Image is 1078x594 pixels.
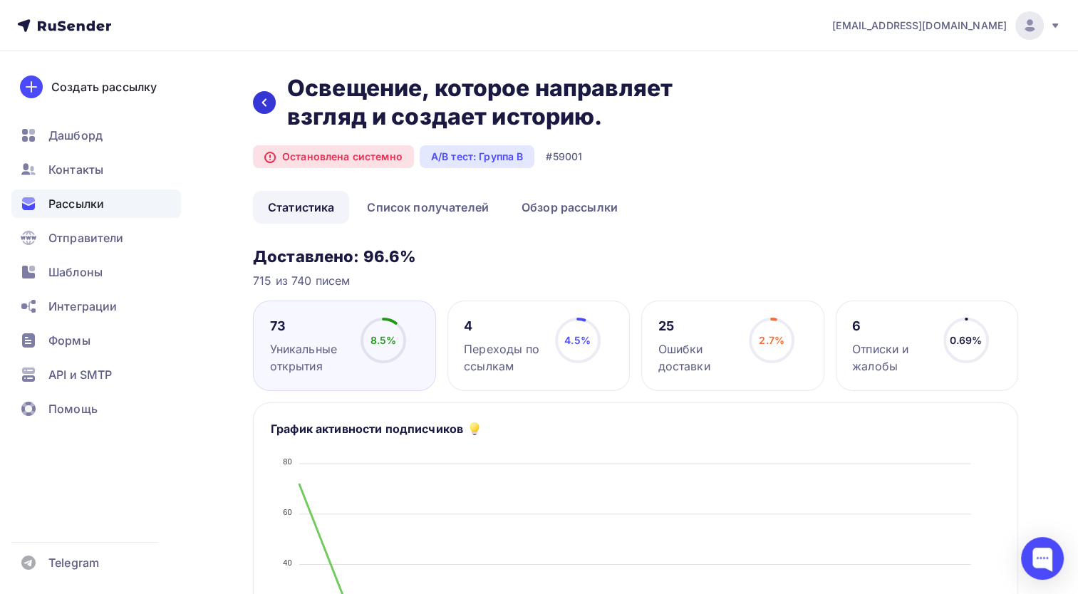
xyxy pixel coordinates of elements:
span: Рассылки [48,195,104,212]
h3: Доставлено: 96.6% [253,246,1018,266]
div: 73 [270,318,348,335]
div: 25 [658,318,737,335]
span: [EMAIL_ADDRESS][DOMAIN_NAME] [832,19,1007,33]
a: Формы [11,326,181,355]
a: Обзор рассылки [507,191,633,224]
div: Остановлена системно [253,145,414,168]
tspan: 60 [283,508,292,516]
h2: Освещение, которое направляет взгляд и создает историю. [287,74,717,131]
span: 2.7% [759,334,784,346]
a: Статистика [253,191,349,224]
div: Создать рассылку [51,78,157,95]
a: Контакты [11,155,181,184]
div: Переходы по ссылкам [464,340,542,375]
span: Контакты [48,161,103,178]
h5: График активности подписчиков [271,420,463,437]
tspan: 80 [283,458,292,467]
div: Отписки и жалобы [852,340,931,375]
span: Отправители [48,229,124,246]
div: #59001 [546,150,582,164]
span: 0.69% [950,334,983,346]
span: Интеграции [48,298,117,315]
a: Рассылки [11,189,181,218]
div: A/B тест: Группа B [420,145,535,168]
div: Уникальные открытия [270,340,348,375]
span: API и SMTP [48,366,112,383]
a: Дашборд [11,121,181,150]
span: Шаблоны [48,264,103,281]
div: 6 [852,318,931,335]
span: Telegram [48,554,99,571]
a: Отправители [11,224,181,252]
span: 8.5% [370,334,397,346]
tspan: 40 [283,558,292,567]
span: Помощь [48,400,98,417]
div: 715 из 740 писем [253,272,1018,289]
div: Ошибки доставки [658,340,737,375]
a: [EMAIL_ADDRESS][DOMAIN_NAME] [832,11,1061,40]
a: Шаблоны [11,258,181,286]
span: 4.5% [564,334,591,346]
span: Формы [48,332,90,349]
div: 4 [464,318,542,335]
span: Дашборд [48,127,103,144]
a: Список получателей [352,191,504,224]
